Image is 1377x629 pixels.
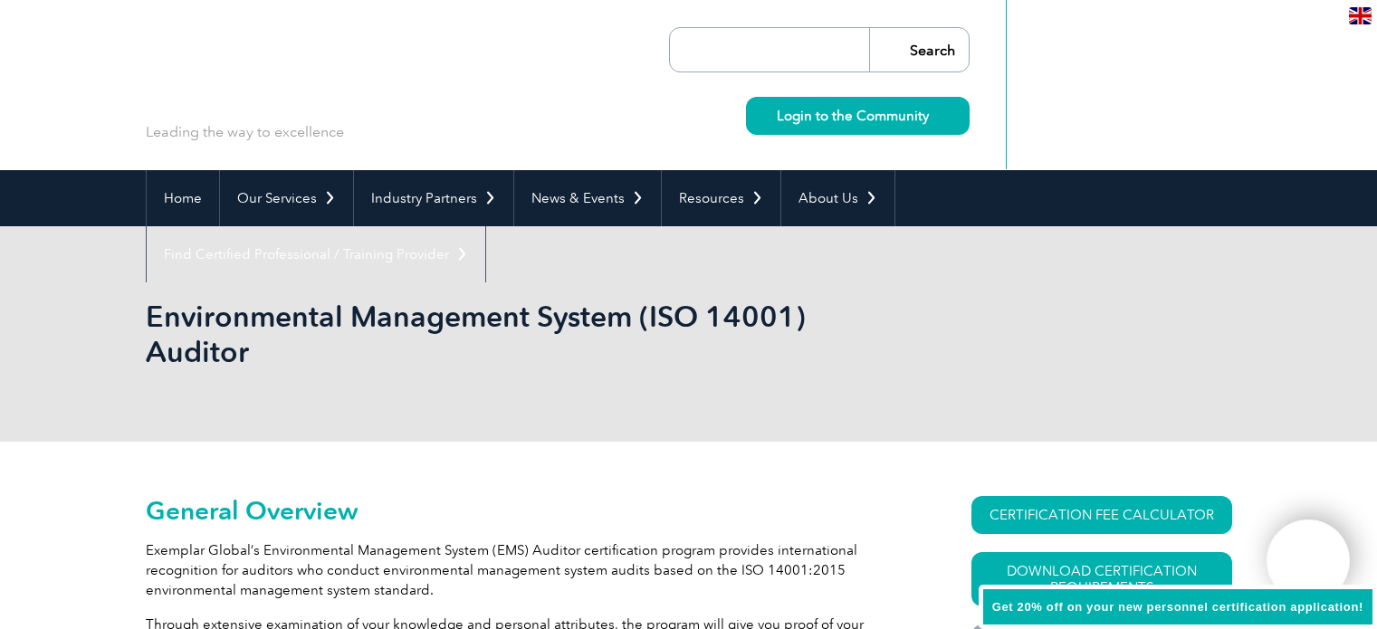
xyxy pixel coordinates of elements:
a: Resources [662,170,780,226]
h2: General Overview [146,496,906,525]
a: Industry Partners [354,170,513,226]
a: Home [147,170,219,226]
img: en [1349,7,1372,24]
img: svg+xml;nitro-empty-id=MTI5MzoxMTY=-1;base64,PHN2ZyB2aWV3Qm94PSIwIDAgNDAwIDQwMCIgd2lkdGg9IjQwMCIg... [1286,538,1331,584]
a: CERTIFICATION FEE CALCULATOR [971,496,1232,534]
h1: Environmental Management System (ISO 14001) Auditor [146,299,841,369]
a: Download Certification Requirements [971,552,1232,606]
span: Get 20% off on your new personnel certification application! [992,600,1363,614]
a: Our Services [220,170,353,226]
img: svg+xml;nitro-empty-id=MzcxOjIyMw==-1;base64,PHN2ZyB2aWV3Qm94PSIwIDAgMTEgMTEiIHdpZHRoPSIxMSIgaGVp... [929,110,939,120]
a: Login to the Community [746,97,970,135]
a: About Us [781,170,894,226]
a: News & Events [514,170,661,226]
a: Find Certified Professional / Training Provider [147,226,485,282]
p: Exemplar Global’s Environmental Management System (EMS) Auditor certification program provides in... [146,540,906,600]
input: Search [869,28,969,71]
p: Leading the way to excellence [146,122,344,142]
